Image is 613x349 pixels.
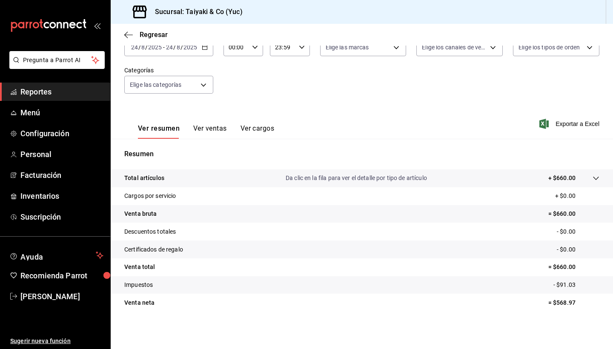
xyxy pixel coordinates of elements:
[124,174,164,183] p: Total artículos
[422,43,487,51] span: Elige los canales de venta
[20,128,103,139] span: Configuración
[9,51,105,69] button: Pregunta a Parrot AI
[20,270,103,281] span: Recomienda Parrot
[548,174,576,183] p: + $660.00
[6,62,105,71] a: Pregunta a Parrot AI
[20,211,103,223] span: Suscripción
[557,227,599,236] p: - $0.00
[138,124,180,139] button: Ver resumen
[20,190,103,202] span: Inventarios
[138,44,141,51] span: /
[140,31,168,39] span: Regresar
[163,44,165,51] span: -
[124,280,153,289] p: Impuestos
[124,298,155,307] p: Venta neta
[10,337,103,346] span: Sugerir nueva función
[124,263,155,272] p: Venta total
[20,149,103,160] span: Personal
[557,245,599,254] p: - $0.00
[518,43,580,51] span: Elige los tipos de orden
[124,149,599,159] p: Resumen
[124,245,183,254] p: Certificados de regalo
[548,209,599,218] p: = $660.00
[138,124,274,139] div: navigation tabs
[23,56,92,65] span: Pregunta a Parrot AI
[145,44,148,51] span: /
[20,86,103,97] span: Reportes
[130,80,182,89] span: Elige las categorías
[20,169,103,181] span: Facturación
[148,7,243,17] h3: Sucursal: Taiyaki & Co (Yuc)
[193,124,227,139] button: Ver ventas
[183,44,198,51] input: ----
[124,67,213,73] label: Categorías
[20,107,103,118] span: Menú
[20,291,103,302] span: [PERSON_NAME]
[548,263,599,272] p: = $660.00
[141,44,145,51] input: --
[541,119,599,129] button: Exportar a Excel
[131,44,138,51] input: --
[20,250,92,260] span: Ayuda
[94,22,100,29] button: open_drawer_menu
[553,280,599,289] p: - $91.03
[166,44,173,51] input: --
[124,209,157,218] p: Venta bruta
[241,124,275,139] button: Ver cargos
[548,298,599,307] p: = $568.97
[173,44,176,51] span: /
[555,192,599,200] p: + $0.00
[176,44,180,51] input: --
[124,227,176,236] p: Descuentos totales
[124,31,168,39] button: Regresar
[286,174,427,183] p: Da clic en la fila para ver el detalle por tipo de artículo
[180,44,183,51] span: /
[124,192,176,200] p: Cargos por servicio
[326,43,369,51] span: Elige las marcas
[148,44,162,51] input: ----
